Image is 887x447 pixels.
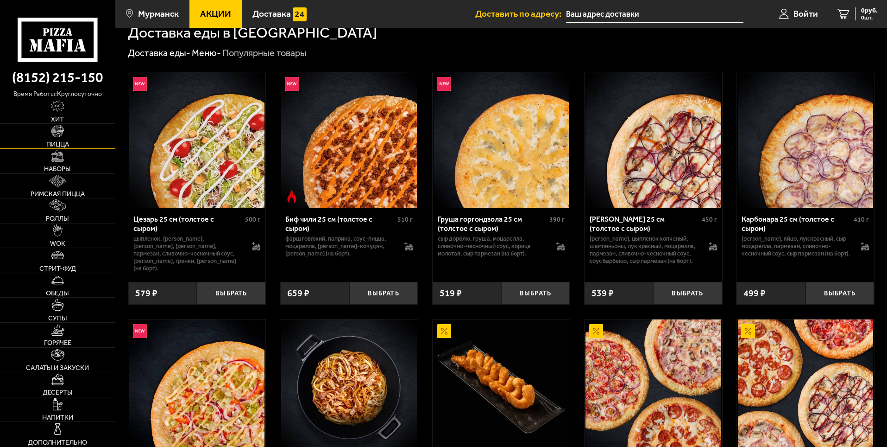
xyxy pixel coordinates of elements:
[46,215,69,222] span: Роллы
[349,282,418,305] button: Выбрать
[245,216,260,223] span: 500 г
[549,216,565,223] span: 390 г
[854,216,869,223] span: 410 г
[197,282,265,305] button: Выбрать
[133,235,243,272] p: цыпленок, [PERSON_NAME], [PERSON_NAME], [PERSON_NAME], пармезан, сливочно-чесночный соус, [PERSON...
[281,72,416,208] img: Биф чили 25 см (толстое с сыром)
[736,72,874,208] a: Карбонара 25 см (толстое с сыром)
[437,77,451,91] img: Новинка
[192,47,221,58] a: Меню-
[285,215,395,232] div: Биф чили 25 см (толстое с сыром)
[39,265,76,272] span: Стрит-фуд
[285,235,395,257] p: фарш говяжий, паприка, соус-пицца, моцарелла, [PERSON_NAME]-кочудян, [PERSON_NAME] (на борт).
[741,324,755,338] img: Акционный
[590,235,699,265] p: [PERSON_NAME], цыпленок копченый, шампиньоны, лук красный, моцарелла, пармезан, сливочно-чесночны...
[129,72,264,208] img: Цезарь 25 см (толстое с сыром)
[293,7,307,21] img: 15daf4d41897b9f0e9f617042186c801.svg
[591,289,614,298] span: 539 ₽
[743,289,766,298] span: 499 ₽
[738,72,873,208] img: Карбонара 25 см (толстое с сыром)
[128,26,377,40] h1: Доставка еды в [GEOGRAPHIC_DATA]
[135,289,157,298] span: 579 ₽
[742,235,851,257] p: [PERSON_NAME], яйцо, лук красный, сыр Моцарелла, пармезан, сливочно-чесночный соус, сыр пармезан ...
[653,282,722,305] button: Выбрать
[566,6,743,23] input: Ваш адрес доставки
[287,289,309,298] span: 659 ₽
[585,72,722,208] a: Чикен Барбекю 25 см (толстое с сыром)
[43,389,73,396] span: Десерты
[285,77,299,91] img: Новинка
[133,324,147,338] img: Новинка
[438,235,547,257] p: сыр дорблю, груша, моцарелла, сливочно-чесночный соус, корица молотая, сыр пармезан (на борт).
[44,339,71,346] span: Горячее
[51,116,64,122] span: Хит
[475,9,566,18] span: Доставить по адресу:
[200,9,231,18] span: Акции
[437,324,451,338] img: Акционный
[397,216,413,223] span: 510 г
[285,190,299,204] img: Острое блюдо
[440,289,462,298] span: 519 ₽
[28,439,87,446] span: Дополнительно
[438,215,547,232] div: Груша горгондзола 25 см (толстое с сыром)
[42,414,73,421] span: Напитки
[433,72,570,208] a: НовинкаГруша горгондзола 25 см (толстое с сыром)
[589,324,603,338] img: Акционный
[138,9,179,18] span: Мурманск
[26,364,89,371] span: Салаты и закуски
[133,77,147,91] img: Новинка
[128,72,266,208] a: НовинкаЦезарь 25 см (толстое с сыром)
[128,47,190,58] a: Доставка еды-
[252,9,291,18] span: Доставка
[585,72,721,208] img: Чикен Барбекю 25 см (толстое с сыром)
[501,282,570,305] button: Выбрать
[31,191,85,197] span: Римская пицца
[793,9,818,18] span: Войти
[48,315,67,321] span: Супы
[222,47,307,59] div: Популярные товары
[805,282,874,305] button: Выбрать
[50,240,65,247] span: WOK
[44,166,71,172] span: Наборы
[702,216,717,223] span: 450 г
[280,72,418,208] a: НовинкаОстрое блюдоБиф чили 25 см (толстое с сыром)
[861,15,878,20] span: 0 шт.
[133,215,243,232] div: Цезарь 25 см (толстое с сыром)
[590,215,699,232] div: [PERSON_NAME] 25 см (толстое с сыром)
[46,141,69,147] span: Пицца
[434,72,569,208] img: Груша горгондзола 25 см (толстое с сыром)
[742,215,851,232] div: Карбонара 25 см (толстое с сыром)
[861,7,878,14] span: 0 руб.
[46,290,69,296] span: Обеды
